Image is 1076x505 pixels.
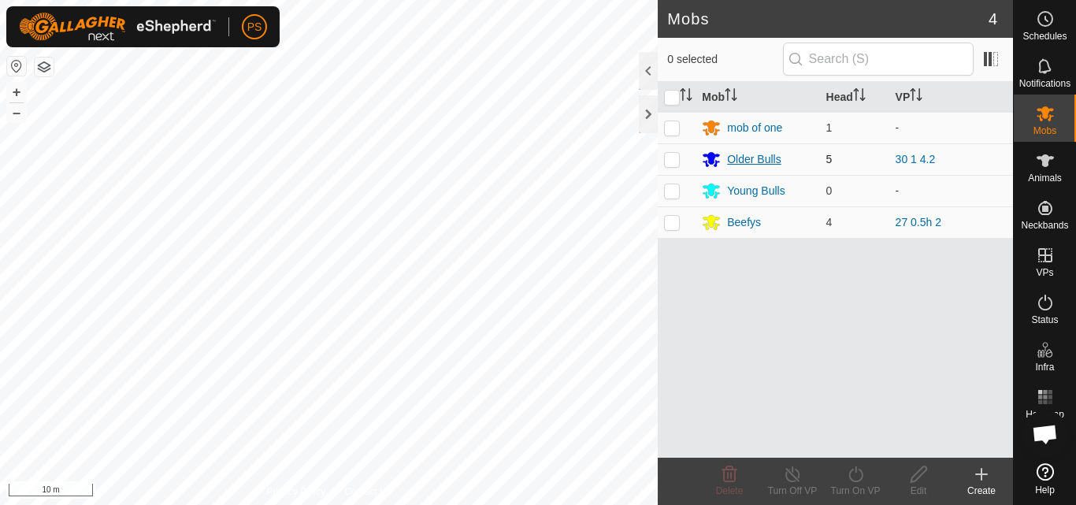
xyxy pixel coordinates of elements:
[783,43,974,76] input: Search (S)
[267,485,326,499] a: Privacy Policy
[1021,221,1068,230] span: Neckbands
[727,151,781,168] div: Older Bulls
[667,51,782,68] span: 0 selected
[853,91,866,103] p-sorticon: Activate to sort
[1019,79,1070,88] span: Notifications
[7,57,26,76] button: Reset Map
[716,485,744,496] span: Delete
[950,484,1013,498] div: Create
[896,216,941,228] a: 27 0.5h 2
[826,153,833,165] span: 5
[889,175,1013,206] td: -
[1031,315,1058,325] span: Status
[1026,410,1064,419] span: Heatmap
[344,485,391,499] a: Contact Us
[1033,126,1056,136] span: Mobs
[680,91,692,103] p-sorticon: Activate to sort
[1035,362,1054,372] span: Infra
[896,153,936,165] a: 30 1 4.2
[826,121,833,134] span: 1
[887,484,950,498] div: Edit
[727,214,761,231] div: Beefys
[7,83,26,102] button: +
[1022,410,1069,458] div: Open chat
[889,112,1013,143] td: -
[820,82,889,113] th: Head
[1022,32,1067,41] span: Schedules
[989,7,997,31] span: 4
[667,9,989,28] h2: Mobs
[824,484,887,498] div: Turn On VP
[826,184,833,197] span: 0
[696,82,819,113] th: Mob
[727,183,785,199] div: Young Bulls
[761,484,824,498] div: Turn Off VP
[725,91,737,103] p-sorticon: Activate to sort
[1036,268,1053,277] span: VPs
[1035,485,1055,495] span: Help
[910,91,922,103] p-sorticon: Activate to sort
[1028,173,1062,183] span: Animals
[19,13,216,41] img: Gallagher Logo
[1014,457,1076,501] a: Help
[7,103,26,122] button: –
[826,216,833,228] span: 4
[727,120,782,136] div: mob of one
[35,58,54,76] button: Map Layers
[889,82,1013,113] th: VP
[247,19,262,35] span: PS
